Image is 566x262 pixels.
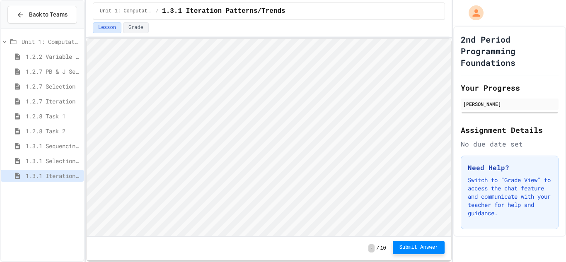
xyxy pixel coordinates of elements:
[461,139,559,149] div: No due date set
[22,37,80,46] span: Unit 1: Computational Thinking and Problem Solving
[26,82,80,91] span: 1.2.7 Selection
[162,6,285,16] span: 1.3.1 Iteration Patterns/Trends
[461,124,559,136] h2: Assignment Details
[26,142,80,150] span: 1.3.1 Sequencing Patterns/Trends
[7,6,77,24] button: Back to Teams
[380,245,386,252] span: 10
[26,156,80,165] span: 1.3.1 Selection Patterns/Trends
[399,244,438,251] span: Submit Answer
[468,163,551,173] h3: Need Help?
[100,8,152,14] span: Unit 1: Computational Thinking and Problem Solving
[87,39,452,236] iframe: Snap! Programming Environment
[26,127,80,135] span: 1.2.8 Task 2
[463,100,556,108] div: [PERSON_NAME]
[461,82,559,94] h2: Your Progress
[26,52,80,61] span: 1.2.2 Variable Types
[26,112,80,120] span: 1.2.8 Task 1
[460,3,486,22] div: My Account
[376,245,379,252] span: /
[26,171,80,180] span: 1.3.1 Iteration Patterns/Trends
[461,34,559,68] h1: 2nd Period Programming Foundations
[368,244,375,252] span: -
[93,22,121,33] button: Lesson
[26,67,80,76] span: 1.2.7 PB & J Sequencing
[156,8,159,14] span: /
[26,97,80,106] span: 1.2.7 Iteration
[29,10,68,19] span: Back to Teams
[123,22,149,33] button: Grade
[468,176,551,217] p: Switch to "Grade View" to access the chat feature and communicate with your teacher for help and ...
[393,241,445,254] button: Submit Answer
